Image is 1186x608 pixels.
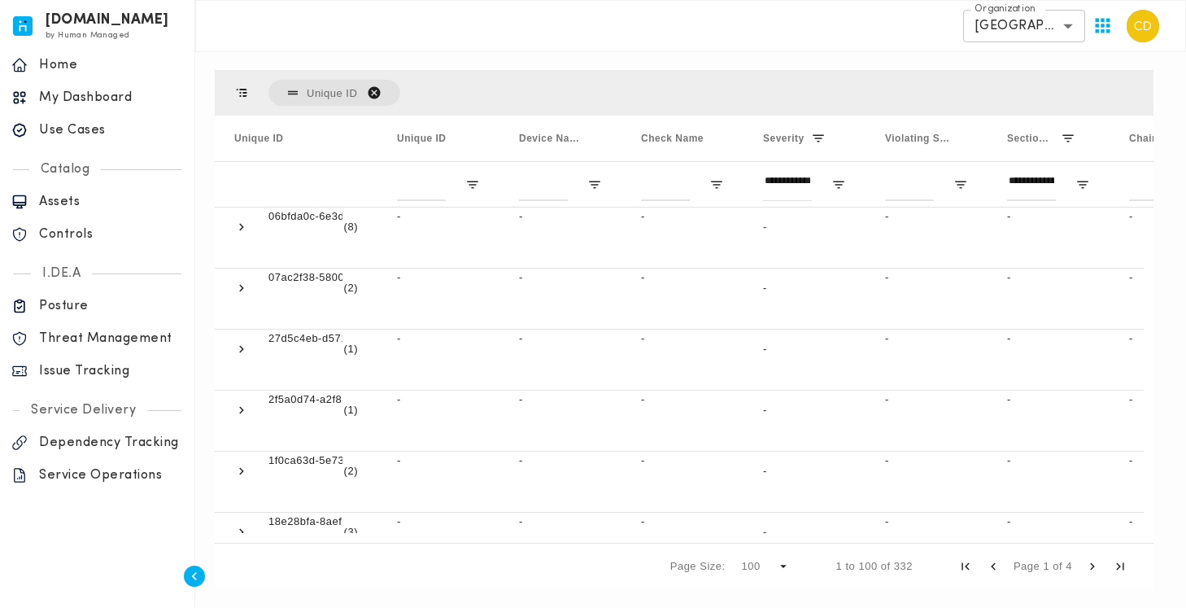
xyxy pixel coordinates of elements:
[519,330,602,347] p: -
[397,269,480,286] p: -
[1053,560,1062,572] span: of
[39,194,183,210] p: Assets
[519,453,602,469] p: -
[894,560,913,572] span: 332
[397,453,480,469] p: -
[641,391,724,408] p: -
[1007,514,1090,530] p: -
[1129,168,1178,201] input: Chain Name Filter Input
[670,560,726,572] div: Page Size:
[39,363,183,379] p: Issue Tracking
[268,330,342,347] p: 27d5c4eb-d571-44b1-9b0e-2c47df3b6510
[1007,168,1056,201] input: Section Name Filter Input
[268,269,342,286] p: 07ac2f38-5800-4958-850c-d7d31a6f9f68
[641,330,724,347] p: -
[1075,177,1090,192] button: Open Filter Menu
[20,402,147,418] p: Service Delivery
[743,269,866,329] div: -
[1007,269,1090,286] p: -
[1043,560,1049,572] span: 1
[307,87,357,99] span: Unique ID
[1120,3,1166,49] button: User
[641,168,690,201] input: Check Name Filter Input
[1066,560,1072,572] span: 4
[885,133,953,144] span: Violating Service Ports and Protocols
[39,330,183,347] p: Threat Management
[885,453,968,469] p: -
[268,514,342,530] p: 18e28bfa-8aef-4090-afe9-5da6db2a5a89
[1007,391,1090,408] p: -
[1007,133,1054,144] span: Section Name
[397,168,446,201] input: Unique ID Filter Input
[39,57,183,73] p: Home
[39,435,183,451] p: Dependency Tracking
[885,391,968,408] p: -
[344,269,358,307] span: (2)
[743,452,866,512] div: -
[46,31,129,40] span: by Human Managed
[1007,208,1090,225] p: -
[268,208,342,225] p: 06bfda0c-6e3d-4491-942c-c1d35d6ead0a
[858,560,877,572] span: 100
[641,514,724,530] p: -
[397,133,447,144] span: Unique ID
[1127,10,1159,42] img: Cesar De Leon Jr
[397,208,480,225] p: -
[465,177,480,192] button: Open Filter Menu
[845,560,855,572] span: to
[743,391,866,451] div: -
[641,208,724,225] p: -
[39,467,183,483] p: Service Operations
[885,208,968,225] p: -
[641,269,724,286] p: -
[39,298,183,314] p: Posture
[397,514,480,530] p: -
[836,560,843,572] span: 1
[1113,559,1127,574] div: Last Page
[986,559,1001,574] div: Previous Page
[268,391,342,408] p: 2f5a0d74-a2f8-4670-bd8b-5fd017e71743
[881,560,891,572] span: of
[29,161,102,177] p: Catalog
[39,90,183,106] p: My Dashboard
[709,177,724,192] button: Open Filter Menu
[641,453,724,469] p: -
[885,514,968,530] p: -
[958,559,973,574] div: First Page
[519,133,587,144] span: Device Names
[963,10,1085,42] div: [GEOGRAPHIC_DATA]
[397,391,480,408] p: -
[587,177,602,192] button: Open Filter Menu
[1007,330,1090,347] p: -
[743,513,866,573] div: -
[975,2,1036,16] label: Organization
[344,453,358,490] span: (2)
[519,269,602,286] p: -
[234,133,284,144] span: Unique ID
[831,177,846,192] button: Open Filter Menu
[885,168,934,201] input: Violating Service Ports and Protocols Filter Input
[1085,559,1100,574] div: Next Page
[31,265,92,282] p: I.DE.A
[519,391,602,408] p: -
[742,560,776,572] div: 100
[1007,453,1090,469] p: -
[1014,560,1040,572] span: Page
[268,80,400,106] span: Unique ID. Press ENTER to sort. Press DELETE to remove
[743,330,866,390] div: -
[268,80,400,106] div: Row Groups
[519,514,602,530] p: -
[46,15,169,26] h6: [DOMAIN_NAME]
[344,391,358,429] span: (1)
[519,168,568,201] input: Device Names Filter Input
[885,269,968,286] p: -
[953,177,968,192] button: Open Filter Menu
[885,330,968,347] p: -
[344,208,358,246] span: (8)
[397,330,480,347] p: -
[268,453,342,469] p: 1f0ca63d-5e73-4ea4-9dc7-a29a2faec372
[344,514,358,551] span: (3)
[13,16,33,36] img: invicta.io
[39,226,183,243] p: Controls
[39,122,183,138] p: Use Cases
